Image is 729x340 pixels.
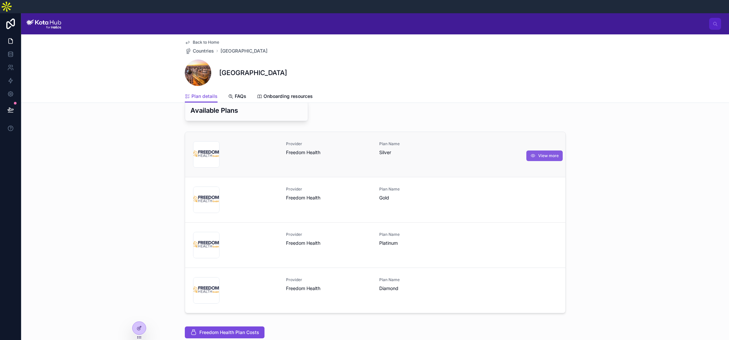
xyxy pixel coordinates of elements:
a: ProviderFreedom HealthPlan NameSilverView more [185,132,565,177]
a: FAQs [228,90,246,104]
span: Freedom Health [286,285,371,292]
span: Provider [286,232,371,237]
span: Freedom Health Plan Costs [199,329,259,336]
a: [GEOGRAPHIC_DATA] [221,48,267,54]
span: Plan details [191,93,218,100]
span: Gold [379,194,465,201]
span: FAQs [235,93,246,100]
span: Plan Name [379,187,465,192]
span: Plan Name [379,277,465,282]
img: App logo [26,19,61,29]
a: Onboarding resources [257,90,313,104]
span: Freedom Health [286,194,371,201]
a: ProviderFreedom HealthPlan NameDiamond [185,268,565,313]
span: Silver [379,149,465,156]
a: ProviderFreedom HealthPlan NamePlatinum [185,222,565,268]
a: Countries [185,48,214,54]
a: ProviderFreedom HealthPlan NameGold [185,177,565,222]
h1: [GEOGRAPHIC_DATA] [219,68,287,77]
div: scrollable content [67,22,709,25]
span: Back to Home [193,40,219,45]
span: Freedom Health [286,149,371,156]
span: Plan Name [379,141,465,147]
span: Provider [286,277,371,282]
button: Freedom Health Plan Costs [185,326,264,338]
span: Countries [193,48,214,54]
a: Plan details [185,90,218,103]
button: View more [526,150,563,161]
span: View more [538,153,559,158]
span: Plan Name [379,232,465,237]
span: Onboarding resources [263,93,313,100]
span: Freedom Health [286,240,371,246]
span: Provider [286,141,371,147]
span: Diamond [379,285,465,292]
span: Provider [286,187,371,192]
a: Back to Home [185,40,219,45]
span: Platinum [379,240,465,246]
h3: Available Plans [190,106,303,115]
